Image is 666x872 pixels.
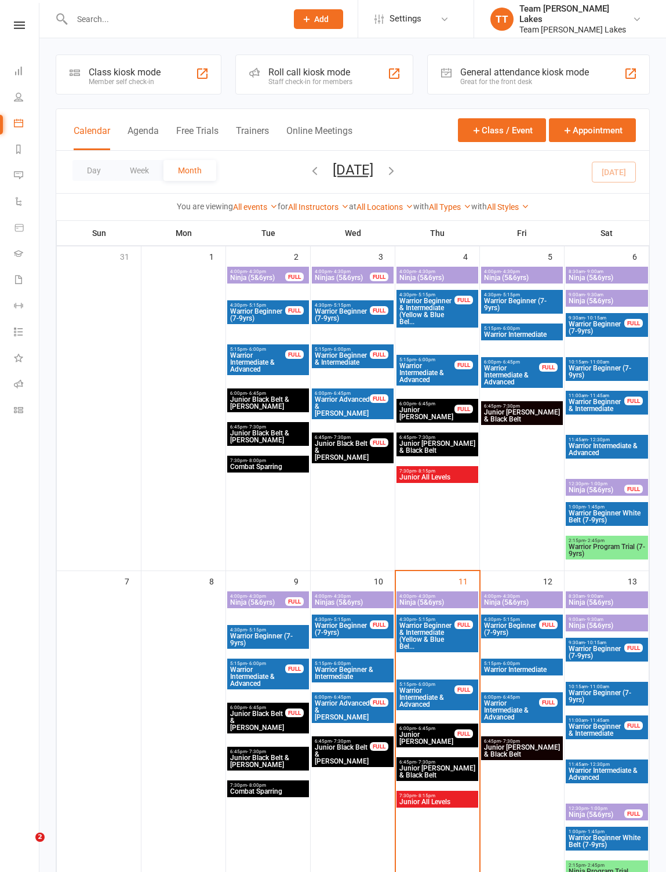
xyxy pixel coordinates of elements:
[12,833,39,860] iframe: Intercom live chat
[209,571,225,590] div: 8
[230,599,286,606] span: Ninja (5&6yrs)
[588,684,609,689] span: - 11:00am
[416,726,435,731] span: - 6:45pm
[399,682,455,687] span: 5:15pm
[72,160,115,181] button: Day
[460,78,589,86] div: Great for the front desk
[568,315,625,321] span: 9:30am
[399,599,476,606] span: Ninja (5&6yrs)
[568,504,646,510] span: 1:00pm
[568,297,646,304] span: Ninja (5&6yrs)
[429,202,471,212] a: All Types
[35,833,45,842] span: 2
[286,125,352,150] button: Online Meetings
[501,359,520,365] span: - 6:45pm
[120,246,141,266] div: 31
[230,347,286,352] span: 5:15pm
[416,269,435,274] span: - 4:30pm
[416,292,435,297] span: - 5:15pm
[483,404,561,409] span: 6:45pm
[314,435,370,440] span: 6:45pm
[483,744,561,758] span: Junior [PERSON_NAME] & Black Belt
[585,863,605,868] span: - 2:45pm
[585,640,606,645] span: - 10:15am
[332,391,351,396] span: - 6:45pm
[314,617,370,622] span: 4:30pm
[399,292,455,297] span: 4:30pm
[568,762,646,767] span: 11:45am
[230,269,286,274] span: 4:00pm
[374,571,395,590] div: 10
[568,365,646,379] span: Warrior Beginner (7-9yrs)
[230,633,307,646] span: Warrior Beginner (7-9yrs)
[314,396,370,417] span: Warrior Advanced & [PERSON_NAME]
[501,695,520,700] span: - 6:45pm
[278,202,288,211] strong: for
[230,391,307,396] span: 6:00pm
[230,458,307,463] span: 7:30pm
[230,749,307,754] span: 6:45pm
[247,424,266,430] span: - 7:30pm
[460,67,589,78] div: General attendance kiosk mode
[483,326,561,331] span: 5:15pm
[14,398,40,424] a: Class kiosk mode
[416,594,435,599] span: - 4:30pm
[501,739,520,744] span: - 7:30pm
[314,308,370,322] span: Warrior Beginner (7-9yrs)
[458,571,479,590] div: 11
[399,406,455,420] span: Junior [PERSON_NAME]
[585,594,603,599] span: - 9:00am
[483,622,540,636] span: Warrior Beginner (7-9yrs)
[501,661,520,666] span: - 6:00pm
[568,538,646,543] span: 2:15pm
[628,571,649,590] div: 13
[14,346,40,372] a: What's New
[588,718,609,723] span: - 11:45am
[568,617,646,622] span: 9:00am
[14,137,40,163] a: Reports
[285,708,304,717] div: FULL
[247,661,266,666] span: - 6:00pm
[247,594,266,599] span: - 4:30pm
[454,296,473,304] div: FULL
[247,705,266,710] span: - 6:45pm
[288,202,349,212] a: All Instructors
[163,160,216,181] button: Month
[285,597,304,606] div: FULL
[487,202,529,212] a: All Styles
[585,538,605,543] span: - 2:45pm
[314,303,370,308] span: 4:30pm
[14,216,40,242] a: Product Sales
[568,510,646,524] span: Warrior Beginner White Belt (7-9yrs)
[314,700,370,721] span: Warrior Advanced & [PERSON_NAME]
[399,793,476,798] span: 7:30pm
[568,269,646,274] span: 8:30am
[314,347,370,352] span: 5:15pm
[399,765,476,779] span: Junior [PERSON_NAME] & Black Belt
[471,202,487,211] strong: with
[314,622,370,636] span: Warrior Beginner (7-9yrs)
[285,272,304,281] div: FULL
[483,666,561,673] span: Warrior Intermediate
[588,393,609,398] span: - 11:45am
[332,739,351,744] span: - 7:30pm
[501,269,520,274] span: - 4:30pm
[399,617,455,622] span: 4:30pm
[568,723,625,737] span: Warrior Beginner & Intermediate
[483,739,561,744] span: 6:45pm
[370,394,388,403] div: FULL
[314,274,370,281] span: Ninjas (5&6yrs)
[501,404,520,409] span: - 7:30pm
[176,125,219,150] button: Free Trials
[230,424,307,430] span: 6:45pm
[89,67,161,78] div: Class kiosk mode
[399,594,476,599] span: 4:00pm
[454,405,473,413] div: FULL
[399,798,476,805] span: Junior All Levels
[454,620,473,629] div: FULL
[332,661,351,666] span: - 6:00pm
[177,202,233,211] strong: You are viewing
[399,362,455,383] span: Warrior Intermediate & Advanced
[568,684,646,689] span: 10:15am
[568,437,646,442] span: 11:45am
